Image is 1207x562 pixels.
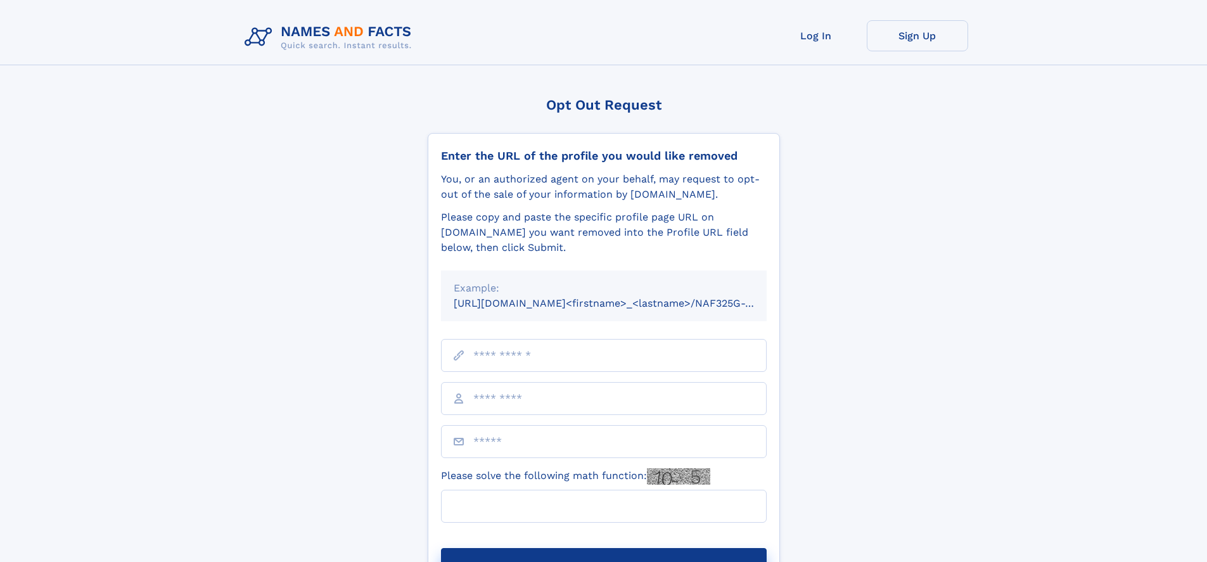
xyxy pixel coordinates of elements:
[454,281,754,296] div: Example:
[441,149,767,163] div: Enter the URL of the profile you would like removed
[765,20,867,51] a: Log In
[441,172,767,202] div: You, or an authorized agent on your behalf, may request to opt-out of the sale of your informatio...
[454,297,791,309] small: [URL][DOMAIN_NAME]<firstname>_<lastname>/NAF325G-xxxxxxxx
[441,210,767,255] div: Please copy and paste the specific profile page URL on [DOMAIN_NAME] you want removed into the Pr...
[428,97,780,113] div: Opt Out Request
[867,20,968,51] a: Sign Up
[441,468,710,485] label: Please solve the following math function:
[239,20,422,54] img: Logo Names and Facts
